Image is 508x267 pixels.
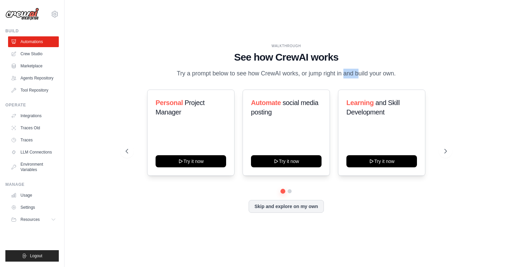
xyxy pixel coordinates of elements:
p: Try a prompt below to see how CrewAI works, or jump right in and build your own. [173,69,399,78]
button: Try it now [346,155,417,167]
span: social media posting [251,99,319,116]
span: Resources [20,217,40,222]
h1: See how CrewAI works [126,51,447,63]
a: Marketplace [8,61,59,71]
a: Agents Repository [8,73,59,84]
span: Project Manager [156,99,205,116]
a: Traces Old [8,123,59,133]
button: Skip and explore on my own [249,200,324,213]
button: Logout [5,250,59,262]
span: and Skill Development [346,99,399,116]
div: WALKTHROUGH [126,43,447,48]
a: Environment Variables [8,159,59,175]
div: Build [5,28,59,34]
a: Automations [8,36,59,47]
a: LLM Connections [8,147,59,158]
span: Logout [30,253,42,259]
a: Crew Studio [8,48,59,59]
a: Traces [8,135,59,145]
div: Operate [5,102,59,108]
span: Automate [251,99,281,106]
span: Learning [346,99,374,106]
a: Settings [8,202,59,213]
a: Tool Repository [8,85,59,96]
a: Integrations [8,110,59,121]
button: Resources [8,214,59,225]
a: Usage [8,190,59,201]
button: Try it now [156,155,226,167]
button: Try it now [251,155,322,167]
span: Personal [156,99,183,106]
div: Manage [5,182,59,187]
img: Logo [5,8,39,21]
